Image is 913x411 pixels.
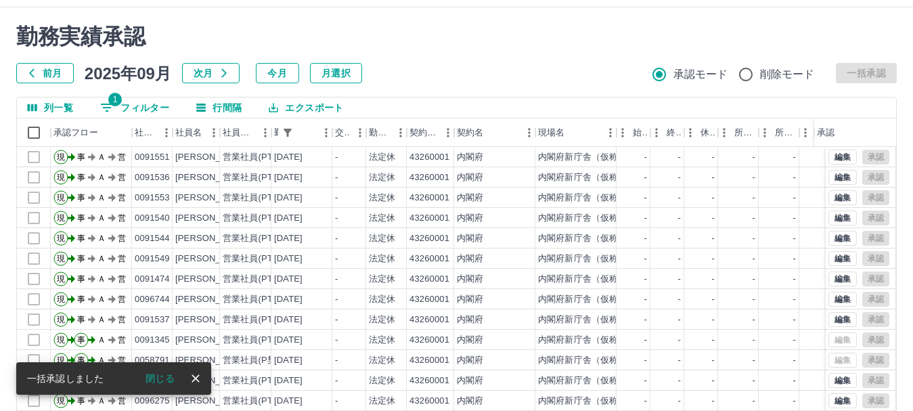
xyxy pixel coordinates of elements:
[223,212,294,225] div: 営業社員(PT契約)
[77,213,85,223] text: 事
[77,295,85,304] text: 事
[274,354,303,367] div: [DATE]
[175,395,249,408] div: [PERSON_NAME]
[77,173,85,182] text: 事
[223,171,294,184] div: 営業社員(PT契約)
[538,118,564,147] div: 現場名
[438,123,458,143] button: メニュー
[97,355,106,365] text: Ａ
[793,151,796,164] div: -
[793,354,796,367] div: -
[457,232,483,245] div: 内閣府
[366,118,407,147] div: 勤務区分
[814,118,885,147] div: 承認
[538,212,716,225] div: 内閣府新庁舎（仮称）整備等事業（電話交換
[274,253,303,265] div: [DATE]
[712,253,715,265] div: -
[753,253,755,265] div: -
[57,152,65,162] text: 現
[538,313,716,326] div: 内閣府新庁舎（仮称）整備等事業（電話交換
[335,253,338,265] div: -
[220,118,271,147] div: 社員区分
[335,293,338,306] div: -
[538,395,716,408] div: 内閣府新庁舎（仮称）整備等事業（電話交換
[409,273,449,286] div: 43260001
[185,368,206,389] button: close
[538,232,716,245] div: 内閣府新庁舎（仮称）整備等事業（電話交換
[793,273,796,286] div: -
[97,396,106,406] text: Ａ
[644,171,647,184] div: -
[793,313,796,326] div: -
[175,293,249,306] div: [PERSON_NAME]
[369,253,395,265] div: 法定休
[617,118,650,147] div: 始業
[135,232,170,245] div: 0091544
[77,274,85,284] text: 事
[77,315,85,324] text: 事
[828,272,857,286] button: 編集
[335,232,338,245] div: -
[335,374,338,387] div: -
[223,192,294,204] div: 営業社員(PT契約)
[77,234,85,243] text: 事
[175,118,202,147] div: 社員名
[644,395,647,408] div: -
[223,374,294,387] div: 営業社員(PT契約)
[828,150,857,165] button: 編集
[678,374,681,387] div: -
[828,170,857,185] button: 編集
[538,354,716,367] div: 内閣府新庁舎（仮称）整備等事業（電話交換
[712,192,715,204] div: -
[97,295,106,304] text: Ａ
[57,396,65,406] text: 現
[274,293,303,306] div: [DATE]
[457,395,483,408] div: 内閣府
[255,123,275,143] button: メニュー
[678,192,681,204] div: -
[457,293,483,306] div: 内閣府
[335,395,338,408] div: -
[678,253,681,265] div: -
[817,118,834,147] div: 承認
[753,273,755,286] div: -
[759,118,799,147] div: 所定終業
[118,315,126,324] text: 営
[271,118,332,147] div: 勤務日
[535,118,617,147] div: 現場名
[97,173,106,182] text: Ａ
[335,334,338,347] div: -
[644,334,647,347] div: -
[369,374,395,387] div: 法定休
[156,123,177,143] button: メニュー
[793,395,796,408] div: -
[760,66,815,83] span: 削除モード
[16,63,74,83] button: 前月
[135,313,170,326] div: 0091537
[538,151,716,164] div: 内閣府新庁舎（仮称）整備等事業（電話交換
[538,171,716,184] div: 内閣府新庁舎（仮称）整備等事業（電話交換
[678,151,681,164] div: -
[175,354,249,367] div: [PERSON_NAME]
[57,315,65,324] text: 現
[97,335,106,345] text: Ａ
[57,335,65,345] text: 現
[297,123,316,142] button: ソート
[223,253,294,265] div: 営業社員(PT契約)
[753,293,755,306] div: -
[391,123,411,143] button: メニュー
[335,151,338,164] div: -
[828,190,857,205] button: 編集
[678,334,681,347] div: -
[175,334,249,347] div: [PERSON_NAME]
[175,192,249,204] div: [PERSON_NAME]
[57,213,65,223] text: 現
[335,192,338,204] div: -
[369,118,391,147] div: 勤務区分
[118,295,126,304] text: 営
[258,98,354,118] button: エクスポート
[519,123,539,143] button: メニュー
[753,192,755,204] div: -
[828,393,857,408] button: 編集
[793,293,796,306] div: -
